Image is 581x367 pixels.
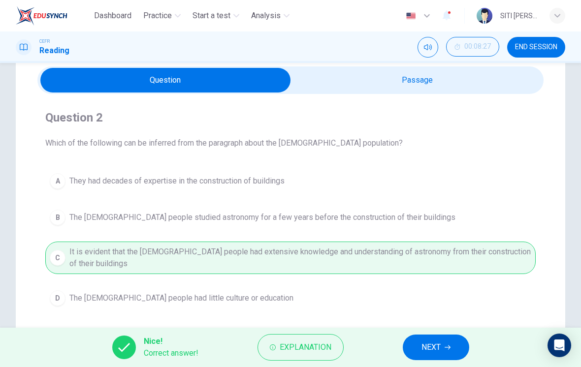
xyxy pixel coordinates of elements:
button: Practice [139,7,185,25]
div: SITI [PERSON_NAME] [PERSON_NAME] [500,10,538,22]
span: Dashboard [94,10,131,22]
div: Hide [446,37,499,58]
h4: Question 2 [45,110,536,125]
img: en [405,12,417,20]
button: Start a test [189,7,243,25]
span: Which of the following can be inferred from the paragraph about the [DEMOGRAPHIC_DATA] population? [45,137,536,149]
div: Mute [418,37,438,58]
button: NEXT [403,335,469,360]
span: Start a test [193,10,230,22]
h1: Reading [39,45,69,57]
button: 00:08:27 [446,37,499,57]
span: CEFR [39,38,50,45]
img: Profile picture [477,8,492,24]
span: Explanation [280,340,331,354]
button: Explanation [258,334,344,361]
button: Dashboard [90,7,135,25]
a: EduSynch logo [16,6,90,26]
span: 00:08:27 [464,43,491,51]
button: Analysis [247,7,293,25]
span: Analysis [251,10,281,22]
span: NEXT [421,340,441,354]
span: Practice [143,10,172,22]
img: EduSynch logo [16,6,67,26]
div: Open Intercom Messenger [548,334,571,357]
button: END SESSION [507,37,565,58]
span: END SESSION [515,43,557,51]
span: Correct answer! [144,347,198,359]
span: Nice! [144,336,198,347]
